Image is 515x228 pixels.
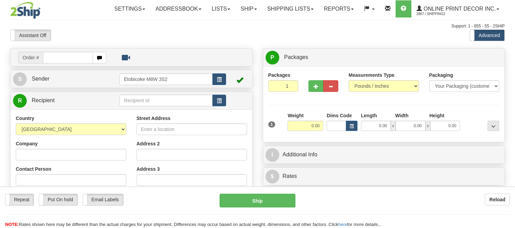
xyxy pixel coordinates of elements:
label: Weight [288,112,303,119]
label: Put On hold [39,194,77,205]
a: P Packages [266,50,502,64]
span: Packages [284,54,308,60]
div: ... [488,121,499,131]
div: Support: 1 - 855 - 55 - 2SHIP [10,23,505,29]
label: Address 3 [137,166,160,172]
a: R Recipient [13,94,108,108]
span: 2867 / Shipping2 [417,11,468,17]
span: P [266,51,279,64]
label: Country [16,115,34,122]
label: Height [429,112,444,119]
span: x [391,121,396,131]
label: Measurements Type [349,72,395,79]
span: Sender [32,76,49,82]
img: logo2867.jpg [10,2,40,19]
a: Reports [319,0,359,17]
span: Order # [18,52,43,63]
iframe: chat widget [499,79,514,149]
label: Length [361,112,377,119]
label: Company [16,140,38,147]
button: Reload [485,194,510,205]
label: Dims Code [327,112,352,119]
button: Ship [220,194,295,207]
label: Street Address [137,115,171,122]
span: x [425,121,430,131]
label: Contact Person [16,166,51,172]
a: Online Print Decor Inc. 2867 / Shipping2 [411,0,504,17]
label: Packages [268,72,291,79]
a: Settings [109,0,150,17]
label: Repeat [5,194,34,205]
span: 1 [268,121,276,128]
label: Email Labels [83,194,123,205]
span: Online Print Decor Inc. [422,6,496,12]
a: here [338,222,347,227]
b: Reload [489,197,505,202]
label: Packaging [429,72,453,79]
a: Shipping lists [262,0,319,17]
a: Addressbook [150,0,207,17]
span: Recipient [32,97,55,103]
label: Width [395,112,409,119]
input: Sender Id [119,73,212,85]
input: Enter a location [137,123,247,135]
a: S Sender [13,72,119,86]
a: IAdditional Info [266,148,502,162]
span: NOTE: [5,222,19,227]
span: R [13,94,27,108]
input: Recipient Id [119,95,212,106]
a: $Rates [266,169,502,183]
span: $ [266,170,279,183]
span: S [13,72,27,86]
span: I [266,148,279,162]
label: Address 2 [137,140,160,147]
label: Assistant Off [11,30,51,41]
a: Ship [235,0,262,17]
label: Advanced [470,30,504,41]
a: Lists [207,0,235,17]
